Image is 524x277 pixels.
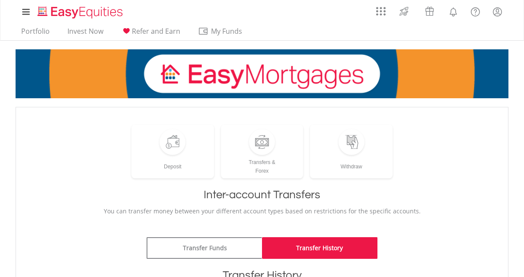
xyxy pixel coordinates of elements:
p: You can transfer money between your different account types based on restrictions for the specifi... [25,207,499,216]
img: grid-menu-icon.svg [376,6,386,16]
img: EasyEquities_Logo.png [36,5,126,19]
a: Transfer Funds [147,237,262,259]
a: Transfer History [262,237,377,259]
span: Refer and Earn [132,26,180,36]
a: Invest Now [64,27,107,40]
a: FAQ's and Support [464,2,486,19]
a: My Profile [486,2,508,21]
a: Transfers &Forex [221,125,304,178]
div: Deposit [131,155,214,171]
a: Home page [34,2,126,19]
h1: Inter-account Transfers [25,187,499,203]
div: Withdraw [310,155,393,171]
a: Notifications [442,2,464,19]
a: Refer and Earn [118,27,184,40]
div: Transfers & Forex [221,155,304,175]
a: Withdraw [310,125,393,178]
img: thrive-v2.svg [397,4,411,18]
img: vouchers-v2.svg [422,4,437,18]
a: Vouchers [417,2,442,18]
img: EasyMortage Promotion Banner [16,49,508,98]
a: Deposit [131,125,214,178]
a: Portfolio [18,27,53,40]
span: My Funds [198,26,255,37]
a: AppsGrid [371,2,391,16]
